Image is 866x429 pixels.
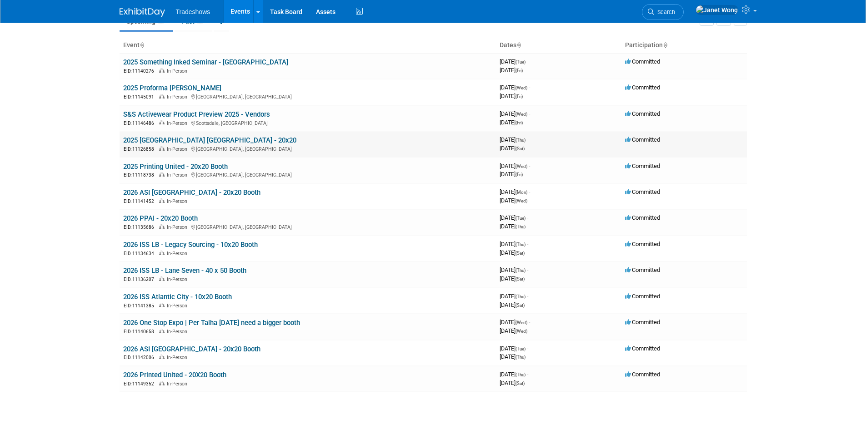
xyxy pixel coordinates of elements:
[159,198,165,203] img: In-Person Event
[167,329,190,335] span: In-Person
[500,58,528,65] span: [DATE]
[123,119,492,127] div: Scottsdale, [GEOGRAPHIC_DATA]
[516,198,527,203] span: (Wed)
[500,301,525,308] span: [DATE]
[124,147,158,152] span: EID: 11126858
[167,198,190,204] span: In-Person
[516,190,527,195] span: (Mon)
[159,68,165,73] img: In-Person Event
[516,41,521,49] a: Sort by Start Date
[500,163,530,169] span: [DATE]
[516,68,523,73] span: (Fri)
[124,121,158,126] span: EID: 11146486
[167,355,190,360] span: In-Person
[167,172,190,178] span: In-Person
[120,38,496,53] th: Event
[516,268,526,273] span: (Thu)
[500,145,525,152] span: [DATE]
[124,69,158,74] span: EID: 11140276
[123,84,221,92] a: 2025 Proforma [PERSON_NAME]
[516,381,525,386] span: (Sat)
[621,38,747,53] th: Participation
[663,41,667,49] a: Sort by Participation Type
[500,380,525,386] span: [DATE]
[516,329,527,334] span: (Wed)
[625,214,660,221] span: Committed
[159,251,165,255] img: In-Person Event
[123,371,226,379] a: 2026 Printed United - 20X20 Booth
[527,266,528,273] span: -
[123,319,300,327] a: 2026 One Stop Expo | Per Talha [DATE] need a bigger booth
[516,164,527,169] span: (Wed)
[496,38,621,53] th: Dates
[529,319,530,325] span: -
[516,85,527,90] span: (Wed)
[123,163,228,171] a: 2025 Printing United - 20x20 Booth
[123,241,258,249] a: 2026 ISS LB - Legacy Sourcing - 10x20 Booth
[167,381,190,387] span: In-Person
[123,188,260,197] a: 2026 ASI [GEOGRAPHIC_DATA] - 20x20 Booth
[529,110,530,117] span: -
[123,214,198,222] a: 2026 PPAI - 20x20 Booth
[500,353,526,360] span: [DATE]
[124,303,158,308] span: EID: 11141385
[500,188,530,195] span: [DATE]
[529,84,530,91] span: -
[500,266,528,273] span: [DATE]
[123,136,296,144] a: 2025 [GEOGRAPHIC_DATA] [GEOGRAPHIC_DATA] - 20x20
[516,120,523,125] span: (Fri)
[500,197,527,204] span: [DATE]
[124,355,158,360] span: EID: 11142006
[167,120,190,126] span: In-Person
[527,241,528,247] span: -
[516,303,525,308] span: (Sat)
[159,120,165,125] img: In-Person Event
[123,171,492,178] div: [GEOGRAPHIC_DATA], [GEOGRAPHIC_DATA]
[167,224,190,230] span: In-Person
[654,9,675,15] span: Search
[527,345,528,352] span: -
[500,119,523,126] span: [DATE]
[167,251,190,256] span: In-Person
[500,241,528,247] span: [DATE]
[625,163,660,169] span: Committed
[167,68,190,74] span: In-Person
[516,276,525,281] span: (Sat)
[527,293,528,300] span: -
[500,249,525,256] span: [DATE]
[123,145,492,153] div: [GEOGRAPHIC_DATA], [GEOGRAPHIC_DATA]
[500,293,528,300] span: [DATE]
[159,224,165,229] img: In-Person Event
[124,251,158,256] span: EID: 11134634
[500,84,530,91] span: [DATE]
[529,163,530,169] span: -
[516,372,526,377] span: (Thu)
[696,5,738,15] img: Janet Wong
[516,146,525,151] span: (Sat)
[167,276,190,282] span: In-Person
[159,94,165,99] img: In-Person Event
[625,266,660,273] span: Committed
[625,136,660,143] span: Committed
[500,67,523,74] span: [DATE]
[527,136,528,143] span: -
[529,188,530,195] span: -
[516,59,526,64] span: (Tue)
[625,345,660,352] span: Committed
[500,345,528,352] span: [DATE]
[527,58,528,65] span: -
[500,319,530,325] span: [DATE]
[527,214,528,221] span: -
[500,371,528,378] span: [DATE]
[124,225,158,230] span: EID: 11135686
[123,93,492,100] div: [GEOGRAPHIC_DATA], [GEOGRAPHIC_DATA]
[500,275,525,282] span: [DATE]
[516,320,527,325] span: (Wed)
[625,371,660,378] span: Committed
[167,146,190,152] span: In-Person
[516,172,523,177] span: (Fri)
[120,8,165,17] img: ExhibitDay
[159,303,165,307] img: In-Person Event
[500,110,530,117] span: [DATE]
[625,188,660,195] span: Committed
